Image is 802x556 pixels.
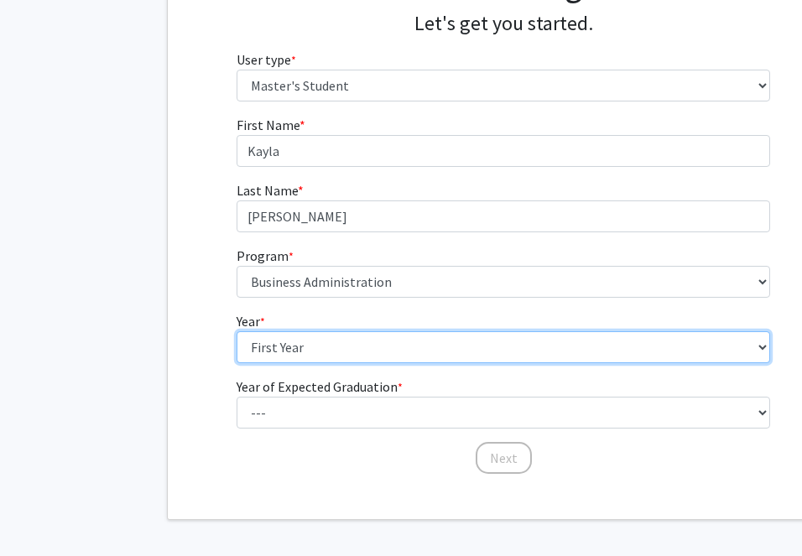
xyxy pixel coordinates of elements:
h4: Let's get you started. [237,12,771,36]
label: Year [237,311,265,331]
iframe: Chat [13,481,71,543]
span: Last Name [237,182,298,199]
label: Year of Expected Graduation [237,377,403,397]
label: Program [237,246,294,266]
label: User type [237,49,296,70]
button: Next [476,442,532,474]
span: First Name [237,117,299,133]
